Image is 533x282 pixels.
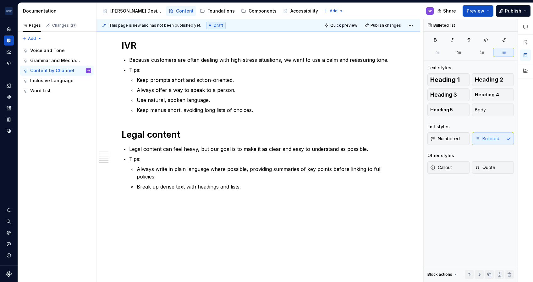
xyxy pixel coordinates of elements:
a: Content [166,6,196,16]
div: Content [176,8,194,14]
button: Quick preview [322,21,360,30]
p: Keep menus short, avoiding long lists of choices. [137,106,395,114]
span: Heading 3 [430,92,457,98]
div: Accessibility [290,8,318,14]
a: Foundations [197,6,237,16]
button: Publish [496,5,530,17]
a: Documentation [4,35,14,45]
p: Break up dense text with headings and lists. [137,183,395,190]
span: Add [28,36,36,41]
button: Add [20,34,44,43]
p: Use natural, spoken language. [137,96,395,104]
a: [PERSON_NAME] Design [100,6,165,16]
svg: Supernova Logo [6,271,12,277]
button: Heading 3 [427,88,470,101]
div: Inclusive Language [30,77,74,84]
span: 27 [70,23,77,28]
button: Heading 4 [472,88,514,101]
a: Settings [4,228,14,238]
a: Data sources [4,126,14,136]
p: Tips: [129,66,395,74]
h1: IVR [122,40,395,51]
span: Heading 4 [475,92,499,98]
span: Publish changes [371,23,401,28]
span: Callout [430,164,452,171]
div: Page tree [100,5,321,17]
a: Storybook stories [4,114,14,125]
h1: Legal content [122,129,395,140]
div: Word List [30,88,51,94]
div: [PERSON_NAME] Design [110,8,162,14]
p: Always write in plain language where possible, providing summaries of key points before linking t... [137,165,395,180]
a: Components [4,92,14,102]
div: SP [428,8,432,13]
button: Contact support [4,239,14,249]
div: Page tree [20,45,94,96]
div: Foundations [207,8,235,14]
span: Numbered [430,136,460,142]
button: Heading 1 [427,73,470,86]
a: Voice and Tone [20,45,94,56]
span: Add [330,8,338,13]
div: Block actions [427,272,452,277]
div: Changes [52,23,77,28]
span: Heading 1 [430,77,460,83]
span: Heading 2 [475,77,503,83]
img: f0306bc8-3074-41fb-b11c-7d2e8671d5eb.png [5,7,13,15]
a: Components [239,6,279,16]
div: Content by Channel [30,67,74,74]
p: Tips: [129,155,395,163]
span: Quick preview [330,23,357,28]
span: Draft [214,23,223,28]
div: Other styles [427,152,454,159]
button: Body [472,104,514,116]
span: Publish [505,8,521,14]
a: Content by ChannelSP [20,66,94,76]
span: Body [475,107,486,113]
span: Preview [467,8,484,14]
div: List styles [427,124,450,130]
button: Publish changes [363,21,404,30]
button: Search ⌘K [4,216,14,226]
button: Preview [463,5,493,17]
a: Inclusive Language [20,76,94,86]
a: Grammar and Mechanics [20,56,94,66]
span: This page is new and has not been published yet. [109,23,201,28]
span: Quote [475,164,495,171]
div: Voice and Tone [30,47,65,54]
button: Numbered [427,132,470,145]
p: Because customers are often dealing with high-stress situations, we want to use a calm and reassu... [129,56,395,64]
a: Accessibility [280,6,321,16]
a: Design tokens [4,81,14,91]
a: Code automation [4,58,14,68]
div: Documentation [23,8,94,14]
a: Home [4,24,14,34]
button: Heading 5 [427,104,470,116]
span: Share [443,8,456,14]
p: Legal content can feel heavy, but our goal is to make it as clear and easy to understand as possi... [129,145,395,153]
a: Analytics [4,47,14,57]
button: Share [434,5,460,17]
a: Assets [4,103,14,113]
a: Word List [20,86,94,96]
div: Text styles [427,65,451,71]
button: Add [322,7,345,15]
div: Notifications [4,205,14,215]
div: SP [87,67,90,74]
button: Quote [472,161,514,174]
div: Block actions [427,270,458,279]
button: Callout [427,161,470,174]
p: Keep prompts short and action-oriented. [137,76,395,84]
